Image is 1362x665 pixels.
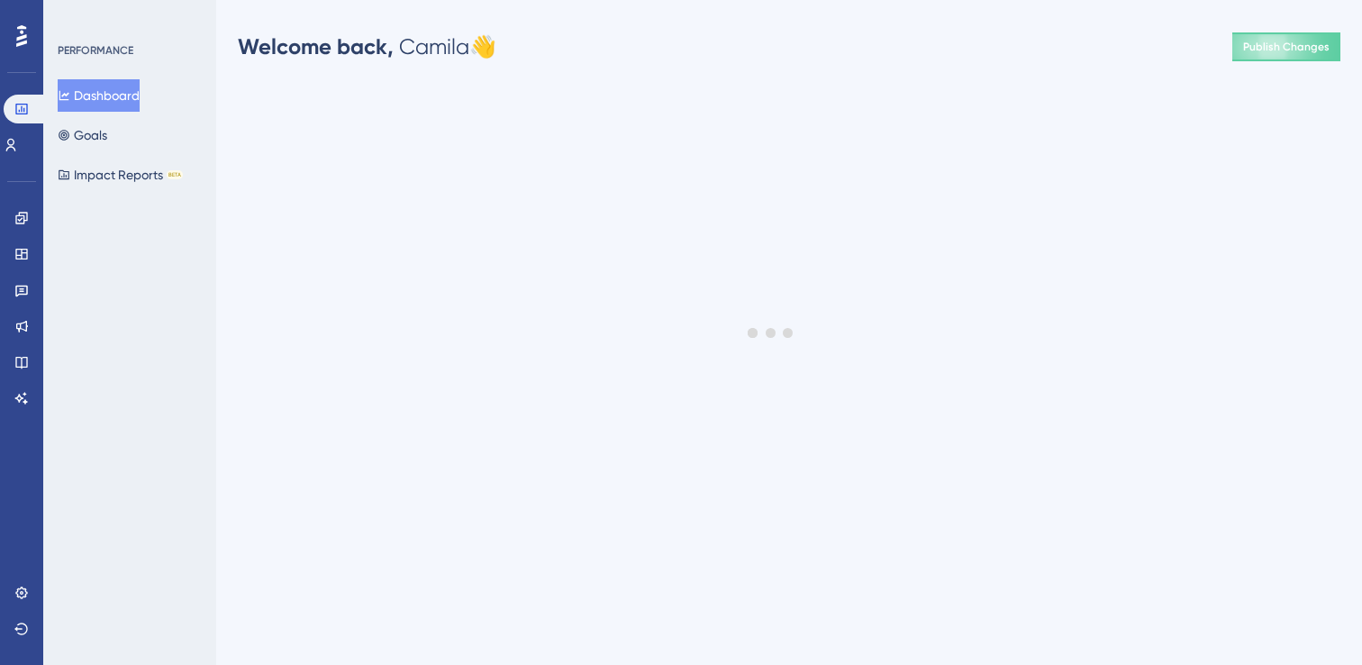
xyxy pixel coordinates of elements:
[58,119,107,151] button: Goals
[58,43,133,58] div: PERFORMANCE
[1243,40,1330,54] span: Publish Changes
[167,170,183,179] div: BETA
[58,79,140,112] button: Dashboard
[58,159,183,191] button: Impact ReportsBETA
[1232,32,1340,61] button: Publish Changes
[238,32,496,61] div: Camila 👋
[238,33,394,59] span: Welcome back,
